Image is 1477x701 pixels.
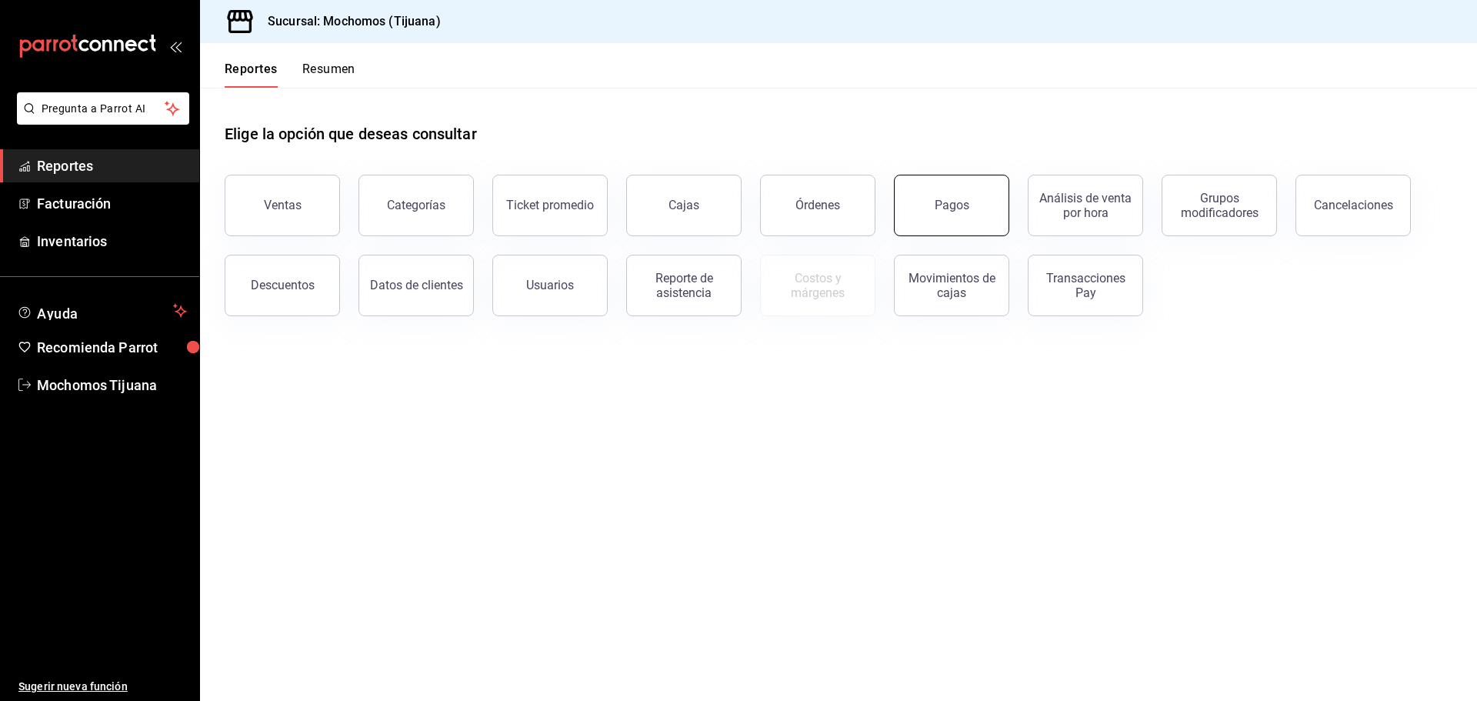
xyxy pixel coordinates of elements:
button: Grupos modificadores [1162,175,1277,236]
button: Cancelaciones [1295,175,1411,236]
div: Órdenes [795,198,840,212]
button: Categorías [358,175,474,236]
button: Transacciones Pay [1028,255,1143,316]
span: Sugerir nueva función [18,679,187,695]
div: Descuentos [251,278,315,292]
span: Mochomos Tijuana [37,375,187,396]
div: Categorías [387,198,445,212]
button: Ventas [225,175,340,236]
button: Pagos [894,175,1009,236]
span: Facturación [37,193,187,214]
div: Transacciones Pay [1038,271,1133,300]
a: Pregunta a Parrot AI [11,112,189,128]
button: Pregunta a Parrot AI [17,92,189,125]
div: Reporte de asistencia [636,271,732,300]
button: Órdenes [760,175,875,236]
button: Movimientos de cajas [894,255,1009,316]
button: Ticket promedio [492,175,608,236]
div: Ticket promedio [506,198,594,212]
h1: Elige la opción que deseas consultar [225,122,477,145]
h3: Sucursal: Mochomos (Tijuana) [255,12,441,31]
div: Usuarios [526,278,574,292]
button: Descuentos [225,255,340,316]
div: Cancelaciones [1314,198,1393,212]
a: Cajas [626,175,742,236]
span: Recomienda Parrot [37,337,187,358]
span: Pregunta a Parrot AI [42,101,165,117]
span: Reportes [37,155,187,176]
div: Ventas [264,198,302,212]
button: Usuarios [492,255,608,316]
div: navigation tabs [225,62,355,88]
button: Contrata inventarios para ver este reporte [760,255,875,316]
div: Movimientos de cajas [904,271,999,300]
button: Reporte de asistencia [626,255,742,316]
div: Costos y márgenes [770,271,865,300]
button: Datos de clientes [358,255,474,316]
button: Reportes [225,62,278,88]
div: Cajas [668,196,700,215]
div: Pagos [935,198,969,212]
button: Resumen [302,62,355,88]
button: open_drawer_menu [169,40,182,52]
div: Datos de clientes [370,278,463,292]
span: Ayuda [37,302,167,320]
div: Grupos modificadores [1172,191,1267,220]
button: Análisis de venta por hora [1028,175,1143,236]
span: Inventarios [37,231,187,252]
div: Análisis de venta por hora [1038,191,1133,220]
